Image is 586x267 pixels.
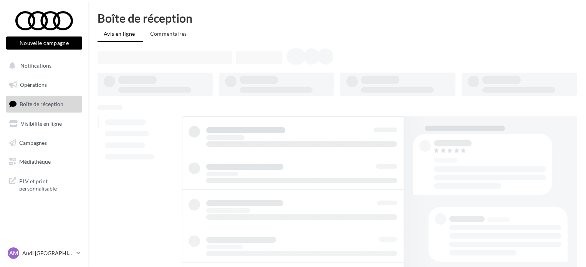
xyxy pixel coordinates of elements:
span: Médiathèque [19,158,51,165]
a: Médiathèque [5,154,84,170]
span: Visibilité en ligne [21,120,62,127]
span: Opérations [20,81,47,88]
a: Opérations [5,77,84,93]
a: Campagnes [5,135,84,151]
span: Boîte de réception [20,101,63,107]
span: AM [9,249,18,257]
a: Visibilité en ligne [5,116,84,132]
p: Audi [GEOGRAPHIC_DATA] [22,249,73,257]
a: PLV et print personnalisable [5,173,84,196]
button: Nouvelle campagne [6,36,82,50]
div: Boîte de réception [98,12,577,24]
a: Boîte de réception [5,96,84,112]
span: Commentaires [150,30,187,37]
span: Notifications [20,62,51,69]
span: PLV et print personnalisable [19,176,79,192]
a: AM Audi [GEOGRAPHIC_DATA] [6,246,82,260]
span: Campagnes [19,139,47,146]
button: Notifications [5,58,81,74]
